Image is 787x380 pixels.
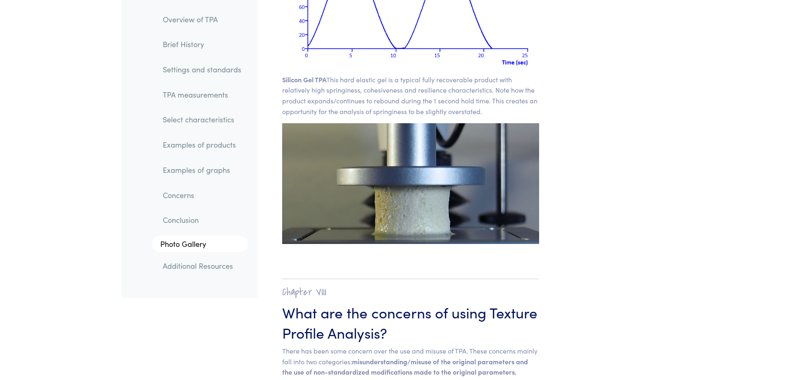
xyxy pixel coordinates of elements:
[282,286,540,299] h2: Chapter VIII
[282,302,540,342] h3: What are the concerns of using Texture Profile Analysis?
[156,85,248,104] a: TPA measurements
[282,75,326,84] span: Silicon Gel TPA
[156,256,248,275] a: Additional Resources
[282,357,528,377] span: misunderstanding/misuse of the original parameters and the use of non-standardized modifications ...
[152,236,248,252] a: Photo Gallery
[156,10,248,29] a: Overview of TPA
[156,211,248,230] a: Conclusion
[156,186,248,205] a: Concerns
[282,123,540,244] img: tofu, pre-compression
[156,160,248,179] a: Examples of graphs
[156,35,248,54] a: Brief History
[282,74,540,117] p: This hard elastic gel is a typical fully recoverable product with relatively high springiness, co...
[156,60,248,79] a: Settings and standards
[156,110,248,129] a: Select characteristics
[282,346,540,378] p: There has been some concern over the use and misuse of TPA. These concerns mainly fall into two c...
[156,136,248,155] a: Examples of products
